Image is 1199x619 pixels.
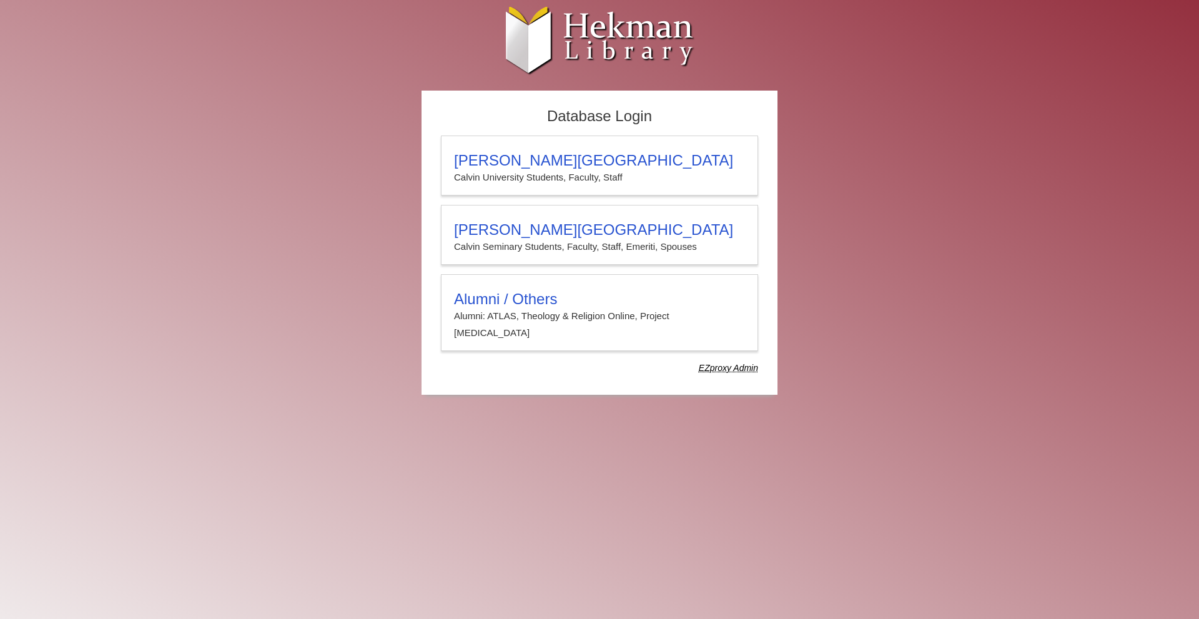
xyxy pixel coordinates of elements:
[441,205,758,265] a: [PERSON_NAME][GEOGRAPHIC_DATA]Calvin Seminary Students, Faculty, Staff, Emeriti, Spouses
[454,169,745,186] p: Calvin University Students, Faculty, Staff
[441,136,758,196] a: [PERSON_NAME][GEOGRAPHIC_DATA]Calvin University Students, Faculty, Staff
[699,363,758,373] dfn: Use Alumni login
[454,308,745,341] p: Alumni: ATLAS, Theology & Religion Online, Project [MEDICAL_DATA]
[454,290,745,308] h3: Alumni / Others
[435,104,764,129] h2: Database Login
[454,290,745,341] summary: Alumni / OthersAlumni: ATLAS, Theology & Religion Online, Project [MEDICAL_DATA]
[454,239,745,255] p: Calvin Seminary Students, Faculty, Staff, Emeriti, Spouses
[454,152,745,169] h3: [PERSON_NAME][GEOGRAPHIC_DATA]
[454,221,745,239] h3: [PERSON_NAME][GEOGRAPHIC_DATA]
